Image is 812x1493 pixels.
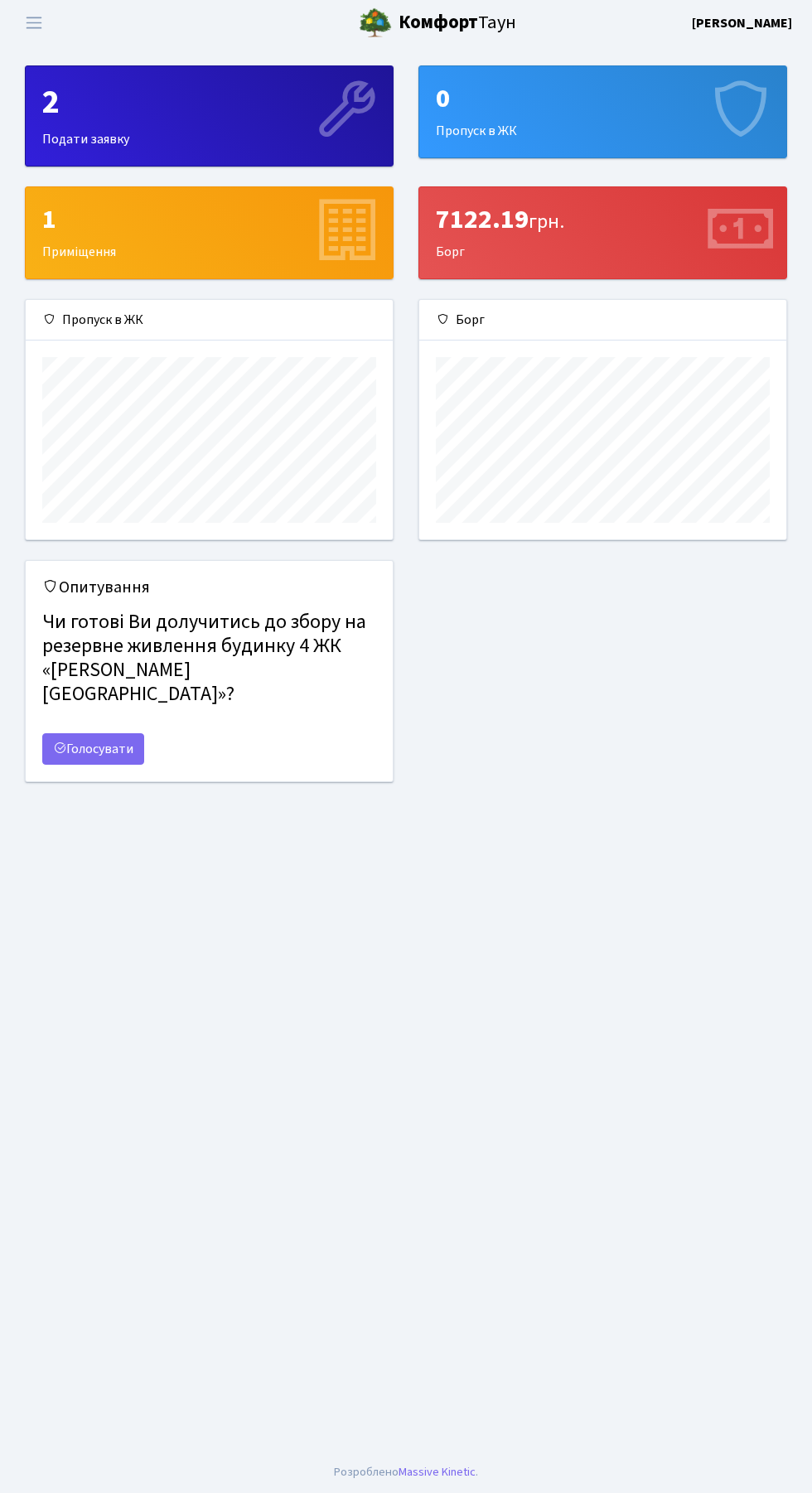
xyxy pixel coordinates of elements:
a: 0Пропуск в ЖК [418,65,787,158]
a: [PERSON_NAME] [692,13,792,33]
div: Подати заявку [26,66,393,166]
div: 0 [436,83,770,114]
a: Massive Kinetic [399,1463,476,1481]
span: грн. [529,207,564,236]
div: Пропуск в ЖК [26,300,393,341]
div: Борг [419,300,786,341]
a: 2Подати заявку [25,65,394,167]
div: 7122.19 [436,204,770,235]
a: Голосувати [42,733,144,765]
b: [PERSON_NAME] [692,14,792,32]
div: 1 [42,204,376,235]
div: Пропуск в ЖК [419,66,786,157]
button: Переключити навігацію [13,9,55,36]
img: logo.png [359,7,392,40]
div: 2 [42,83,376,123]
div: Борг [419,187,786,278]
a: Розроблено [334,1463,399,1481]
b: Комфорт [399,9,478,36]
a: 1Приміщення [25,186,394,279]
span: Таун [399,9,516,37]
h4: Чи готові Ви долучитись до збору на резервне живлення будинку 4 ЖК «[PERSON_NAME][GEOGRAPHIC_DATA]»? [42,604,376,713]
div: Приміщення [26,187,393,278]
h5: Опитування [42,577,376,597]
div: . [334,1463,478,1481]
